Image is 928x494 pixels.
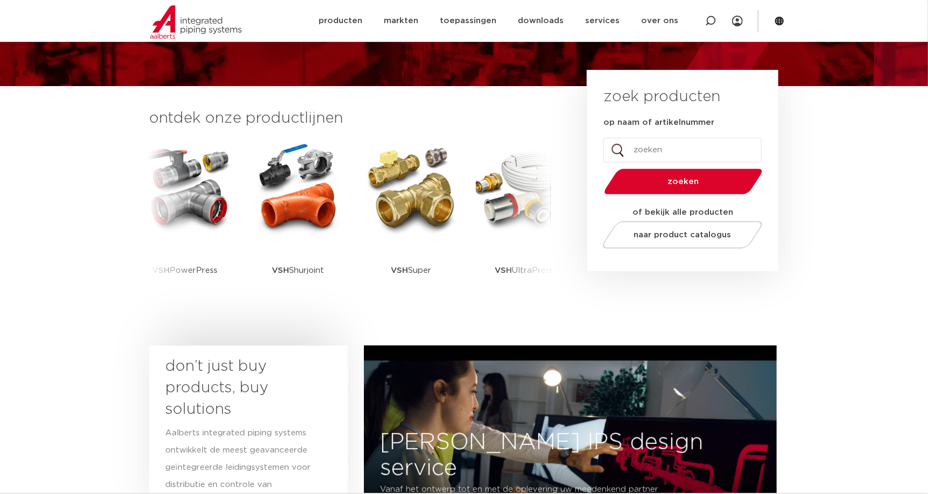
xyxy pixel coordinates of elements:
a: VSHPowerPress [137,140,234,304]
p: Shurjoint [272,237,325,304]
h3: ontdek onze productlijnen [149,108,551,129]
strong: VSH [272,266,290,274]
h3: zoek producten [603,86,720,108]
span: zoeken [632,178,735,186]
a: VSHUltraPress [476,140,573,304]
a: VSHSuper [363,140,460,304]
h3: don’t just buy products, buy solutions [165,356,312,420]
p: Super [391,237,432,304]
h3: [PERSON_NAME] IPS design service [364,429,777,481]
strong: VSH [153,266,170,274]
label: op naam of artikelnummer [603,117,714,128]
strong: VSH [495,266,512,274]
input: zoeken [603,138,762,163]
strong: VSH [391,266,409,274]
a: VSHShurjoint [250,140,347,304]
span: naar product catalogus [634,231,732,239]
strong: of bekijk alle producten [632,208,733,216]
p: PowerPress [153,237,218,304]
a: naar product catalogus [600,221,765,249]
p: UltraPress [495,237,554,304]
button: zoeken [600,168,767,195]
